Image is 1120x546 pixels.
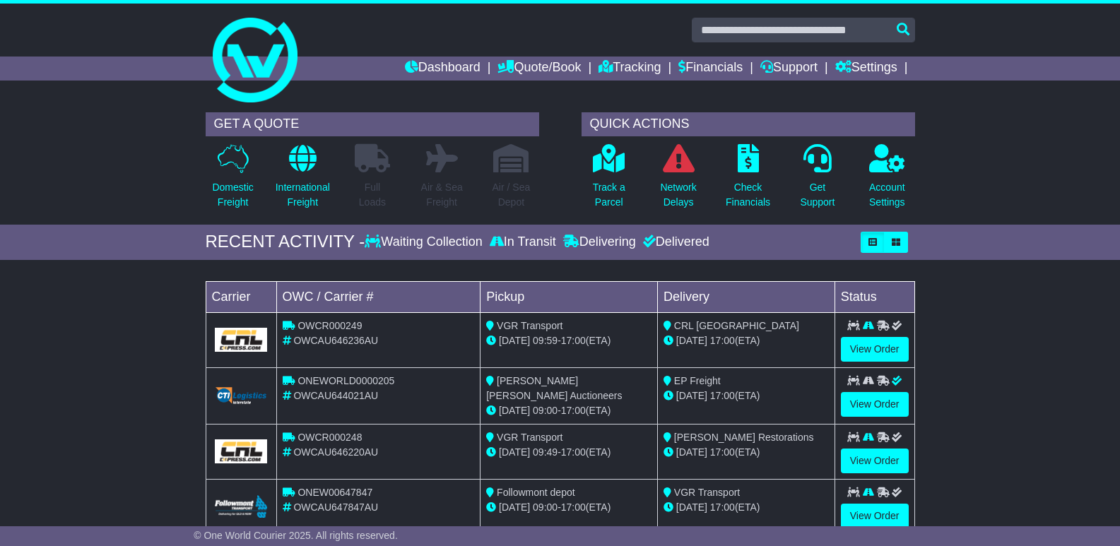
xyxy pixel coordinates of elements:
[560,235,639,250] div: Delivering
[726,180,770,210] p: Check Financials
[497,432,562,443] span: VGR Transport
[212,180,253,210] p: Domestic Freight
[493,180,531,210] p: Air / Sea Depot
[481,281,658,312] td: Pickup
[215,439,268,463] img: GetCarrierServiceLogo
[497,57,581,81] a: Quote/Book
[497,487,575,498] span: Followmont depot
[215,328,268,352] img: GetCarrierServiceLogo
[674,320,799,331] span: CRL [GEOGRAPHIC_DATA]
[533,446,558,458] span: 09:49
[561,502,586,513] span: 17:00
[664,333,829,348] div: (ETA)
[297,320,362,331] span: OWCR000249
[486,375,622,401] span: [PERSON_NAME] [PERSON_NAME] Auctioneers
[660,180,696,210] p: Network Delays
[533,502,558,513] span: 09:00
[841,392,909,417] a: View Order
[486,333,652,348] div: - (ETA)
[800,180,835,210] p: Get Support
[710,502,735,513] span: 17:00
[486,403,652,418] div: - (ETA)
[215,495,268,518] img: Followmont_Transport.png
[799,143,835,218] a: GetSupport
[293,446,378,458] span: OWCAU646220AU
[215,387,268,404] img: GetCarrierServiceLogo
[297,375,394,386] span: ONEWORLD0000205
[276,281,481,312] td: OWC / Carrier #
[657,281,835,312] td: Delivery
[293,335,378,346] span: OWCAU646236AU
[486,500,652,515] div: - (ETA)
[405,57,481,81] a: Dashboard
[725,143,771,218] a: CheckFinancials
[593,180,625,210] p: Track a Parcel
[676,446,707,458] span: [DATE]
[674,432,814,443] span: [PERSON_NAME] Restorations
[293,390,378,401] span: OWCAU644021AU
[868,143,906,218] a: AccountSettings
[293,502,378,513] span: OWCAU647847AU
[710,390,735,401] span: 17:00
[674,375,721,386] span: EP Freight
[676,335,707,346] span: [DATE]
[639,235,709,250] div: Delivered
[835,57,897,81] a: Settings
[561,446,586,458] span: 17:00
[206,281,276,312] td: Carrier
[499,446,530,458] span: [DATE]
[275,143,331,218] a: InternationalFreight
[499,502,530,513] span: [DATE]
[674,487,740,498] span: VGR Transport
[869,180,905,210] p: Account Settings
[206,232,365,252] div: RECENT ACTIVITY -
[835,281,914,312] td: Status
[664,500,829,515] div: (ETA)
[486,445,652,460] div: - (ETA)
[841,449,909,473] a: View Order
[194,530,398,541] span: © One World Courier 2025. All rights reserved.
[297,432,362,443] span: OWCR000248
[206,112,539,136] div: GET A QUOTE
[664,445,829,460] div: (ETA)
[276,180,330,210] p: International Freight
[841,504,909,528] a: View Order
[561,335,586,346] span: 17:00
[676,502,707,513] span: [DATE]
[533,405,558,416] span: 09:00
[676,390,707,401] span: [DATE]
[486,235,560,250] div: In Transit
[582,112,915,136] div: QUICK ACTIONS
[211,143,254,218] a: DomesticFreight
[297,487,372,498] span: ONEW00647847
[710,446,735,458] span: 17:00
[355,180,390,210] p: Full Loads
[421,180,463,210] p: Air & Sea Freight
[710,335,735,346] span: 17:00
[499,335,530,346] span: [DATE]
[760,57,818,81] a: Support
[533,335,558,346] span: 09:59
[678,57,743,81] a: Financials
[497,320,562,331] span: VGR Transport
[592,143,626,218] a: Track aParcel
[599,57,661,81] a: Tracking
[499,405,530,416] span: [DATE]
[561,405,586,416] span: 17:00
[664,388,829,403] div: (ETA)
[365,235,485,250] div: Waiting Collection
[841,337,909,362] a: View Order
[659,143,697,218] a: NetworkDelays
